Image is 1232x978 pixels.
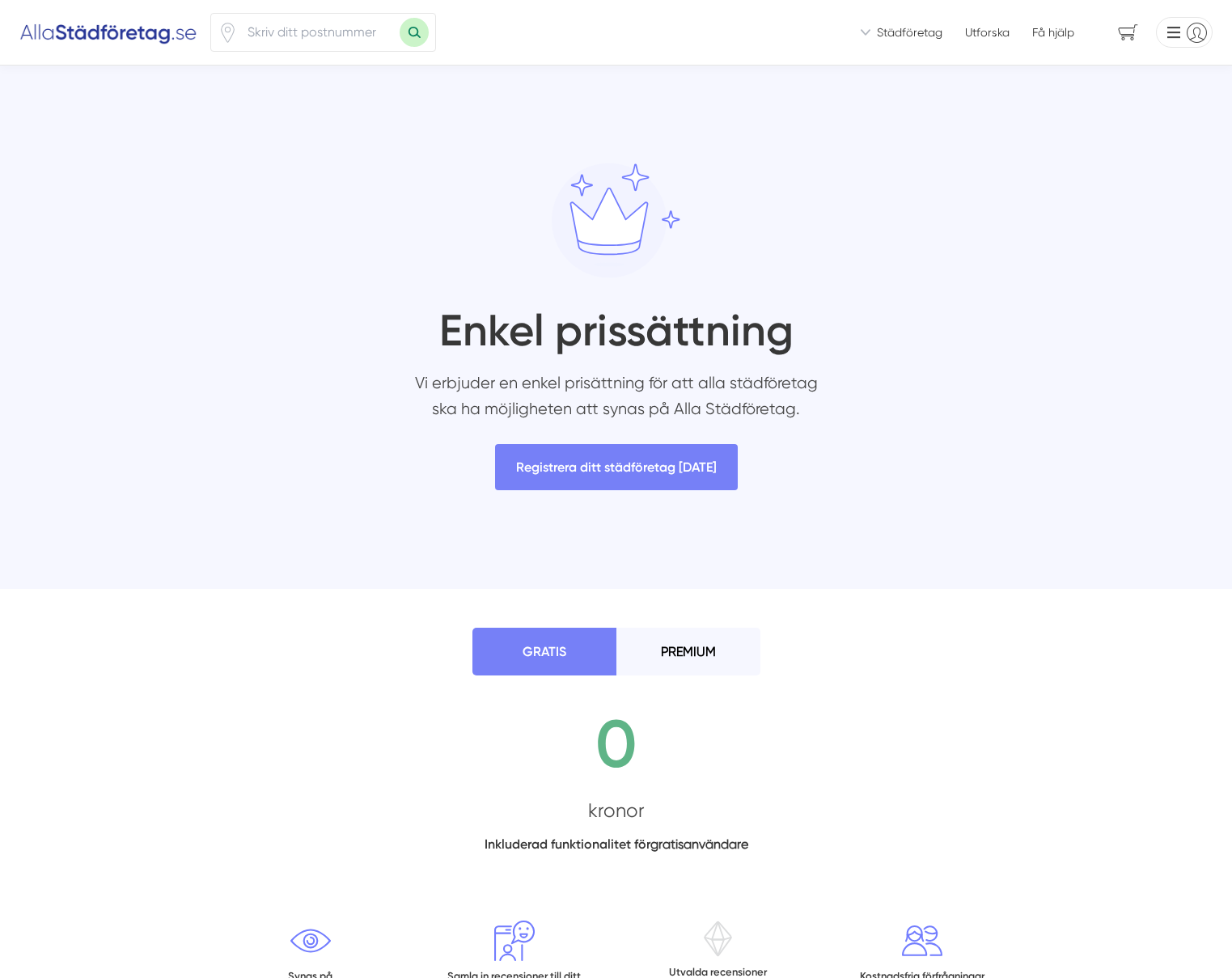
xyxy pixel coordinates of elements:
span: Få hjälp [1032,24,1074,40]
svg: Pin / Karta [218,23,238,43]
span: Klicka för att använda din position. [218,23,238,43]
a: Utforska [965,24,1010,40]
span: navigation-cart [1107,19,1149,47]
h1: Enkel prissättning [254,305,979,370]
span: gratisanvändare [650,836,748,852]
li: PREMIUM [616,628,760,675]
li: GRATIS [472,628,616,675]
input: Skriv ditt postnummer [238,14,400,51]
img: Alla Städföretag [19,19,197,45]
a: Registrera ditt städföretag [DATE] [495,444,738,490]
span: Städföretag [877,24,942,40]
p: Vi erbjuder en enkel prisättning för att alla städföretag ska ha möjligheten att synas på Alla St... [254,370,979,430]
button: Sök med postnummer [400,18,429,47]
